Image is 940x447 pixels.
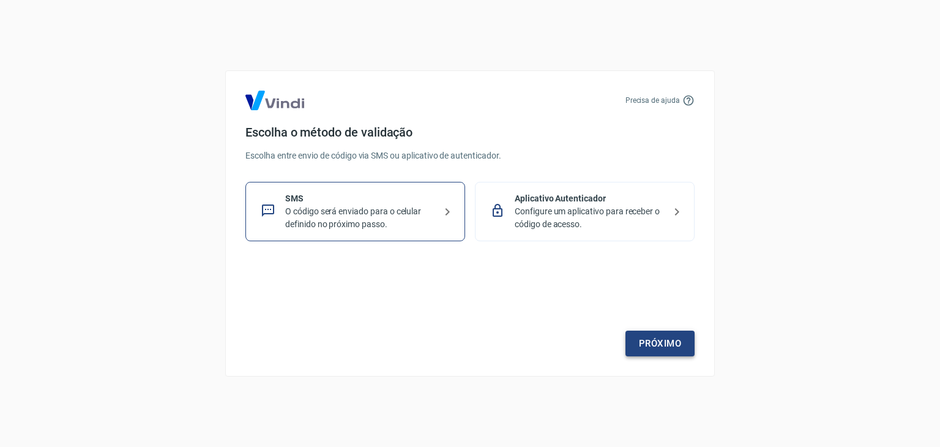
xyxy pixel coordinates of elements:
p: Precisa de ajuda [625,95,680,106]
a: Próximo [625,331,695,356]
p: Configure um aplicativo para receber o código de acesso. [515,205,665,231]
p: Escolha entre envio de código via SMS ou aplicativo de autenticador. [245,149,695,162]
h4: Escolha o método de validação [245,125,695,140]
div: SMSO código será enviado para o celular definido no próximo passo. [245,182,465,241]
p: Aplicativo Autenticador [515,192,665,205]
p: SMS [285,192,435,205]
div: Aplicativo AutenticadorConfigure um aplicativo para receber o código de acesso. [475,182,695,241]
p: O código será enviado para o celular definido no próximo passo. [285,205,435,231]
img: Logo Vind [245,91,304,110]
